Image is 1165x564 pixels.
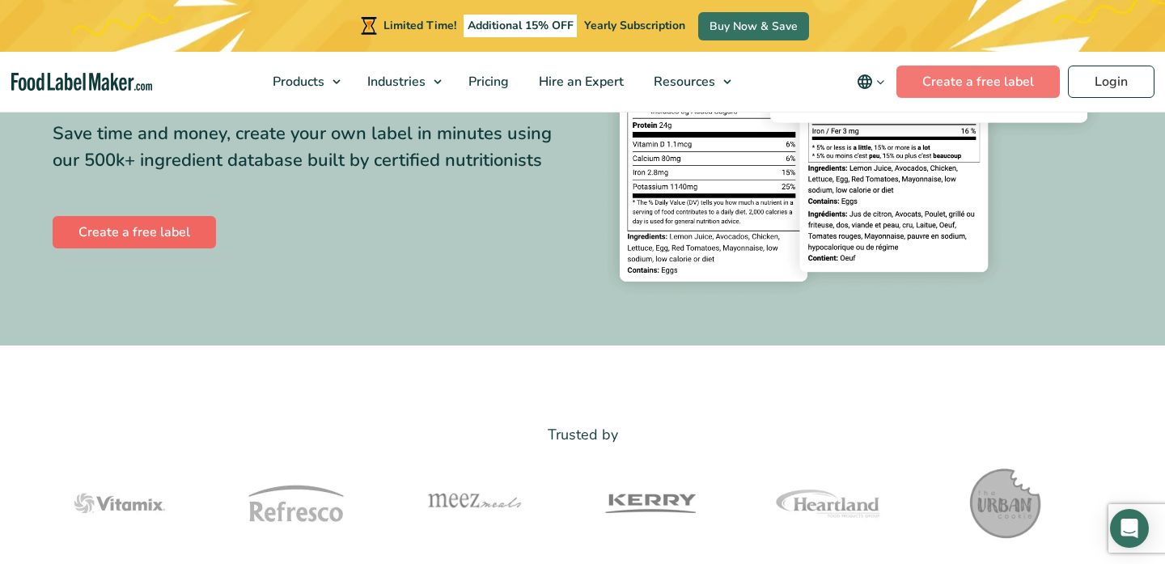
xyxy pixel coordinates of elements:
span: Resources [649,73,717,91]
span: Hire an Expert [534,73,625,91]
a: Create a free label [53,216,216,248]
div: Save time and money, create your own label in minutes using our 500k+ ingredient database built b... [53,121,570,174]
span: Industries [362,73,427,91]
div: Open Intercom Messenger [1110,509,1149,548]
span: Limited Time! [383,18,456,33]
a: Login [1068,66,1154,98]
a: Create a free label [896,66,1060,98]
a: Buy Now & Save [698,12,809,40]
span: Pricing [464,73,510,91]
a: Resources [639,52,739,112]
p: Trusted by [53,423,1112,447]
a: Products [258,52,349,112]
span: Yearly Subscription [584,18,685,33]
span: Products [268,73,326,91]
span: Additional 15% OFF [464,15,578,37]
a: Pricing [454,52,520,112]
a: Industries [353,52,450,112]
a: Hire an Expert [524,52,635,112]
